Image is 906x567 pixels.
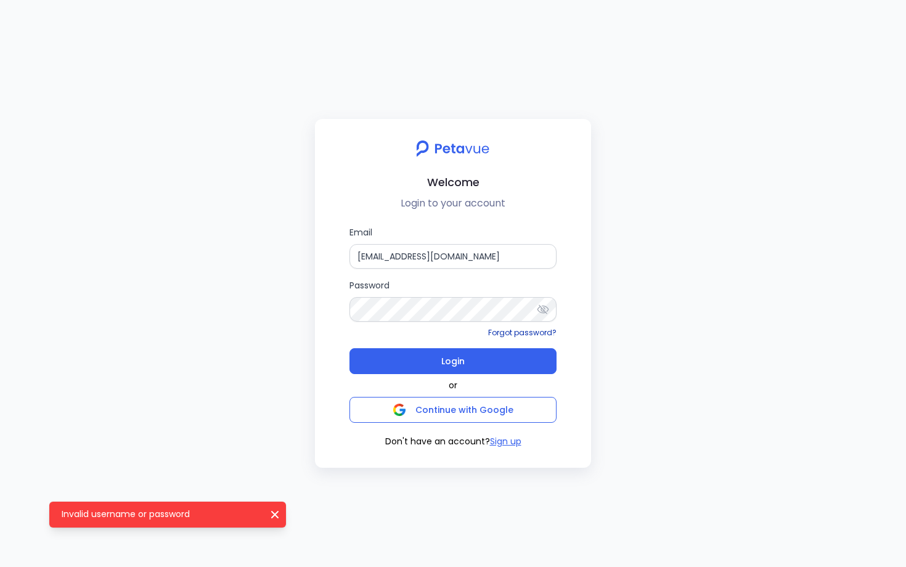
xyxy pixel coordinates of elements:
span: Login [441,353,465,370]
button: Sign up [490,435,521,448]
span: Continue with Google [415,404,513,416]
label: Email [349,226,557,269]
div: Invalid username or password [49,502,286,528]
label: Password [349,279,557,322]
p: Login to your account [325,196,581,211]
a: Forgot password? [488,327,557,338]
button: Login [349,348,557,374]
span: Don't have an account? [385,435,490,448]
img: petavue logo [408,134,497,163]
h2: Welcome [325,173,581,191]
p: Invalid username or password [62,508,259,520]
input: Email [349,244,557,269]
span: or [449,379,457,392]
button: Continue with Google [349,397,557,423]
input: Password [349,297,557,322]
